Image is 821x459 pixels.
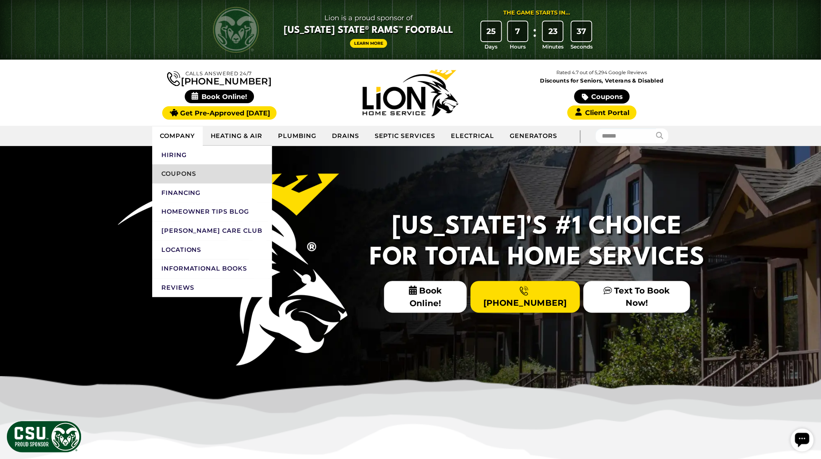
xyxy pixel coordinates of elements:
img: CSU Rams logo [213,7,259,53]
a: Financing [152,183,272,203]
a: Get Pre-Approved [DATE] [162,106,276,120]
span: Book Online! [185,90,254,103]
a: [PHONE_NUMBER] [167,70,271,86]
a: Homeowner Tips Blog [152,202,272,221]
a: Septic Services [367,127,443,146]
a: Heating & Air [203,127,270,146]
img: Lion Home Service [363,70,458,116]
a: [PERSON_NAME] Care Club [152,221,272,240]
a: [PHONE_NUMBER] [470,281,580,312]
span: Discounts for Seniors, Veterans & Disabled [508,78,696,83]
a: Drains [324,127,367,146]
span: Minutes [542,43,563,50]
a: Informational Books [152,259,272,278]
span: Days [484,43,497,50]
a: Electrical [443,127,502,146]
span: Hours [510,43,526,50]
a: Company [152,127,203,146]
a: Plumbing [270,127,324,146]
div: 7 [508,21,528,41]
h2: [US_STATE]'s #1 Choice For Total Home Services [365,212,709,273]
a: Text To Book Now! [583,281,689,312]
span: [US_STATE] State® Rams™ Football [284,24,453,37]
img: CSU Sponsor Badge [6,420,82,453]
a: Coupons [574,89,629,104]
span: Book Online! [384,281,467,313]
a: Locations [152,240,272,260]
div: Open chat widget [3,3,26,26]
a: Client Portal [567,105,636,120]
span: Seconds [570,43,592,50]
span: Lion is a proud sponsor of [284,12,453,24]
a: Learn More [350,39,387,48]
div: : [531,21,538,51]
div: 37 [571,21,591,41]
div: 23 [543,21,563,41]
a: Hiring [152,146,272,165]
div: 25 [481,21,501,41]
a: Coupons [152,164,272,183]
div: The Game Starts in... [503,9,570,17]
a: Reviews [152,278,272,297]
a: Generators [502,127,565,146]
p: Rated 4.7 out of 5,294 Google Reviews [506,68,697,77]
div: | [565,126,595,146]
